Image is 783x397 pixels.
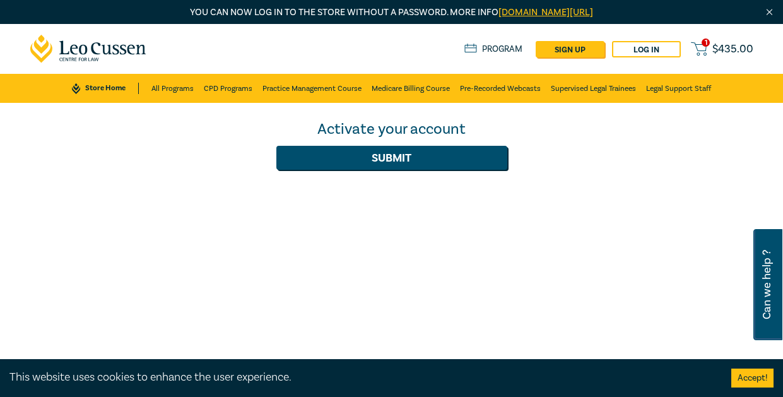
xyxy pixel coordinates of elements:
[262,74,362,103] a: Practice Management Course
[72,83,138,94] a: Store Home
[761,237,773,333] span: Can we help ?
[204,74,252,103] a: CPD Programs
[372,74,450,103] a: Medicare Billing Course
[276,119,507,139] div: Activate your account
[498,6,593,18] a: [DOMAIN_NAME][URL]
[536,41,604,57] a: sign up
[712,44,753,55] span: $ 435.00
[731,369,774,388] button: Accept cookies
[276,146,507,170] button: Submit
[646,74,711,103] a: Legal Support Staff
[464,44,523,55] a: Program
[764,7,775,18] img: Close
[9,369,712,386] div: This website uses cookies to enhance the user experience.
[460,74,541,103] a: Pre-Recorded Webcasts
[551,74,636,103] a: Supervised Legal Trainees
[702,39,710,47] span: 1
[30,6,753,20] p: You can now log in to the store without a password. More info
[612,41,681,57] a: Log in
[151,74,194,103] a: All Programs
